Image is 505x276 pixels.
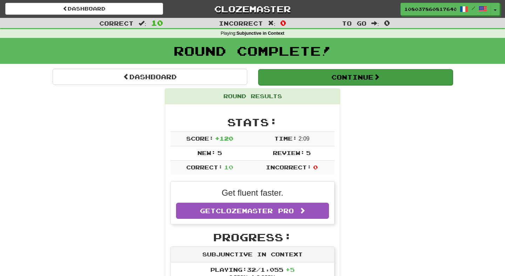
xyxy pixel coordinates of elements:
a: GetClozemaster Pro [176,203,329,219]
span: Correct: [186,164,223,170]
span: : [268,20,276,26]
span: / [472,6,475,11]
p: Get fluent faster. [176,187,329,199]
div: Round Results [165,89,340,104]
span: 10 [224,164,233,170]
span: 10803786081764083710 [404,6,456,12]
a: Dashboard [53,69,247,85]
h2: Progress: [170,231,335,243]
strong: Subjunctive in Context [236,31,284,36]
span: Incorrect [219,20,263,27]
span: 2 : 0 9 [298,136,309,142]
span: To go [342,20,366,27]
span: Review: [273,149,305,156]
span: Playing: 32 / 1,055 [210,266,295,273]
span: + 5 [285,266,295,273]
span: Incorrect: [266,164,311,170]
a: 10803786081764083710 / [400,3,491,15]
h1: Round Complete! [2,44,503,58]
span: + 120 [215,135,233,142]
h2: Stats: [170,116,335,128]
span: Score: [186,135,214,142]
span: 10 [151,19,163,27]
span: 5 [306,149,311,156]
span: 0 [313,164,318,170]
span: Time: [274,135,297,142]
div: Subjunctive in Context [171,247,334,262]
a: Dashboard [5,3,163,15]
span: : [139,20,146,26]
span: Correct [99,20,134,27]
span: 0 [280,19,286,27]
a: Clozemaster [174,3,331,15]
span: : [371,20,379,26]
span: 0 [384,19,390,27]
span: Clozemaster Pro [216,207,294,215]
span: New: [197,149,216,156]
span: 5 [217,149,222,156]
button: Continue [258,69,453,85]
